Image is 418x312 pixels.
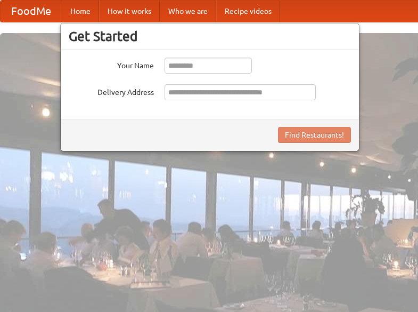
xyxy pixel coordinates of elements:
[216,1,280,22] a: Recipe videos
[69,84,154,98] label: Delivery Address
[69,28,351,44] h3: Get Started
[278,127,351,143] button: Find Restaurants!
[69,58,154,71] label: Your Name
[99,1,160,22] a: How it works
[1,1,62,22] a: FoodMe
[62,1,99,22] a: Home
[160,1,216,22] a: Who we are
